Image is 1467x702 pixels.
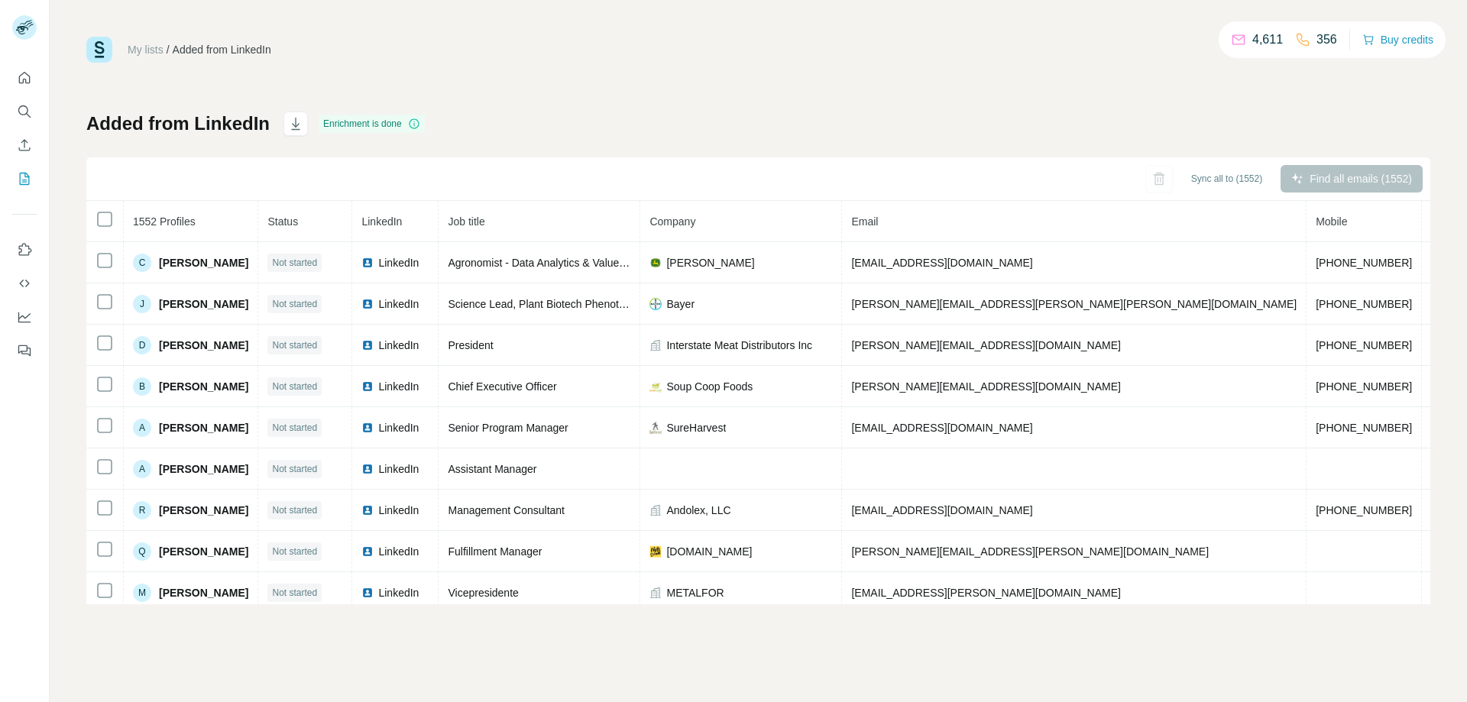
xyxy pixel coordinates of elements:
span: [EMAIL_ADDRESS][DOMAIN_NAME] [851,422,1032,434]
span: [PHONE_NUMBER] [1316,298,1412,310]
span: LinkedIn [378,585,419,600]
img: company-logo [649,545,662,558]
span: Senior Program Manager [448,422,568,434]
span: Not started [272,421,317,435]
span: LinkedIn [378,379,419,394]
span: Management Consultant [448,504,565,516]
span: LinkedIn [378,461,419,477]
span: [PERSON_NAME] [159,379,248,394]
span: Not started [272,297,317,311]
span: SureHarvest [666,420,726,435]
img: company-logo [649,422,662,434]
span: LinkedIn [378,255,419,270]
span: [DOMAIN_NAME] [666,544,752,559]
div: C [133,254,151,272]
span: LinkedIn [378,420,419,435]
span: [PHONE_NUMBER] [1316,380,1412,393]
button: Quick start [12,64,37,92]
span: [PERSON_NAME][EMAIL_ADDRESS][DOMAIN_NAME] [851,339,1120,351]
span: [PERSON_NAME] [159,255,248,270]
img: LinkedIn logo [361,380,374,393]
a: My lists [128,44,164,56]
span: LinkedIn [378,338,419,353]
img: company-logo [649,298,662,310]
span: Not started [272,503,317,517]
span: 1552 Profiles [133,215,196,228]
span: Status [267,215,298,228]
span: [PHONE_NUMBER] [1316,422,1412,434]
li: / [167,42,170,57]
span: Agronomist - Data Analytics & Value Generation [448,257,675,269]
span: METALFOR [666,585,724,600]
span: Assistant Manager [448,463,536,475]
span: [PERSON_NAME][EMAIL_ADDRESS][DOMAIN_NAME] [851,380,1120,393]
h1: Added from LinkedIn [86,112,270,136]
div: R [133,501,151,519]
span: LinkedIn [378,503,419,518]
img: Surfe Logo [86,37,112,63]
div: A [133,460,151,478]
button: Use Surfe API [12,270,37,297]
p: 356 [1316,31,1337,49]
span: [PERSON_NAME] [159,585,248,600]
span: [PHONE_NUMBER] [1316,504,1412,516]
div: J [133,295,151,313]
span: Company [649,215,695,228]
span: [PERSON_NAME] [159,461,248,477]
span: President [448,339,493,351]
span: Bayer [666,296,695,312]
span: [PHONE_NUMBER] [1316,257,1412,269]
button: My lists [12,165,37,192]
span: Mobile [1316,215,1347,228]
span: Not started [272,586,317,600]
span: LinkedIn [361,215,402,228]
img: company-logo [649,380,662,393]
p: 4,611 [1252,31,1283,49]
div: Added from LinkedIn [173,42,271,57]
span: Fulfillment Manager [448,545,542,558]
span: [EMAIL_ADDRESS][DOMAIN_NAME] [851,257,1032,269]
button: Feedback [12,337,37,364]
span: Sync all to (1552) [1191,172,1262,186]
img: LinkedIn logo [361,257,374,269]
img: LinkedIn logo [361,339,374,351]
span: [PERSON_NAME][EMAIL_ADDRESS][PERSON_NAME][DOMAIN_NAME] [851,545,1209,558]
span: Not started [272,338,317,352]
span: [PHONE_NUMBER] [1316,339,1412,351]
button: Buy credits [1362,29,1433,50]
div: Enrichment is done [319,115,425,133]
span: [EMAIL_ADDRESS][PERSON_NAME][DOMAIN_NAME] [851,587,1120,599]
span: Vicepresidente [448,587,518,599]
span: [EMAIL_ADDRESS][DOMAIN_NAME] [851,504,1032,516]
img: LinkedIn logo [361,587,374,599]
span: Email [851,215,878,228]
span: [PERSON_NAME] [159,544,248,559]
span: Not started [272,256,317,270]
div: A [133,419,151,437]
div: Q [133,542,151,561]
span: Not started [272,380,317,393]
span: Soup Coop Foods [666,379,753,394]
span: Not started [272,545,317,558]
span: [PERSON_NAME][EMAIL_ADDRESS][PERSON_NAME][PERSON_NAME][DOMAIN_NAME] [851,298,1297,310]
button: Dashboard [12,303,37,331]
div: B [133,377,151,396]
button: Search [12,98,37,125]
span: [PERSON_NAME] [666,255,754,270]
span: Interstate Meat Distributors Inc [666,338,812,353]
span: LinkedIn [378,544,419,559]
button: Use Surfe on LinkedIn [12,236,37,264]
span: Andolex, LLC [666,503,730,518]
span: [PERSON_NAME] [159,296,248,312]
button: Enrich CSV [12,131,37,159]
span: Science Lead, Plant Biotech Phenotyping Center [448,298,679,310]
span: [PERSON_NAME] [159,338,248,353]
div: D [133,336,151,354]
button: Sync all to (1552) [1180,167,1273,190]
img: LinkedIn logo [361,463,374,475]
img: LinkedIn logo [361,298,374,310]
img: LinkedIn logo [361,422,374,434]
img: LinkedIn logo [361,545,374,558]
span: Chief Executive Officer [448,380,556,393]
img: company-logo [649,257,662,269]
